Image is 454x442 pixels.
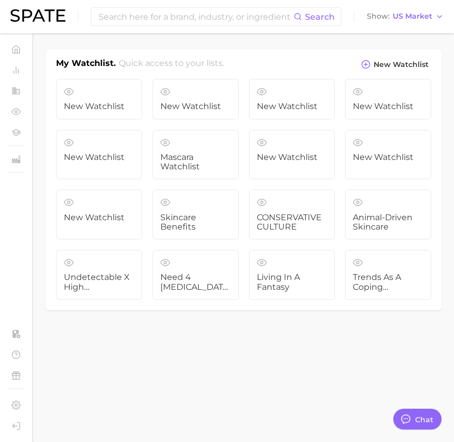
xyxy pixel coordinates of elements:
span: Living in a Fantasy [257,273,327,292]
span: New Watchlist [257,153,327,162]
span: Mascara Watchlist [160,153,231,172]
span: Animal-driven skincare [353,213,423,232]
a: New Watchlist [345,130,431,180]
span: Skincare Benefits [160,213,231,232]
a: New Watchlist [56,190,142,239]
a: CONSERVATIVE CULTURE [249,190,335,239]
a: Undetectable X High maintenance [56,250,142,300]
span: New Watchlist [64,102,134,111]
h2: Quick access to your lists. [119,57,224,73]
a: Skincare Benefits [153,190,239,239]
span: New Watchlist [353,102,423,111]
span: New Watchlist [374,60,429,69]
span: Undetectable X High maintenance [64,273,134,292]
a: Living in a Fantasy [249,250,335,300]
a: New Watchlist [249,79,335,119]
a: Animal-driven skincare [345,190,431,239]
span: Trends as a Coping Mechanism [353,273,423,292]
img: SPATE [10,9,65,22]
span: Show [367,14,390,19]
a: New Watchlist [56,130,142,180]
span: New Watchlist [64,213,134,222]
a: New Watchlist [56,79,142,119]
button: ShowUS Market [364,10,446,23]
h1: My Watchlist. [56,57,116,73]
span: US Market [393,14,432,19]
span: Search [305,12,335,22]
span: New Watchlist [353,153,423,162]
span: CONSERVATIVE CULTURE [257,213,327,232]
a: Log out. Currently logged in with e-mail mathilde@spate.nyc. [8,418,24,434]
a: New Watchlist [153,79,239,119]
span: New Watchlist [257,102,327,111]
span: New Watchlist [160,102,231,111]
span: Need 4 [MEDICAL_DATA] [160,273,231,292]
span: New Watchlist [64,153,134,162]
a: Mascara Watchlist [153,130,239,180]
a: New Watchlist [345,79,431,119]
a: Trends as a Coping Mechanism [345,250,431,300]
a: Need 4 [MEDICAL_DATA] [153,250,239,300]
input: Search here for a brand, industry, or ingredient [98,8,294,25]
a: New Watchlist [249,130,335,180]
button: New Watchlist [359,57,431,72]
